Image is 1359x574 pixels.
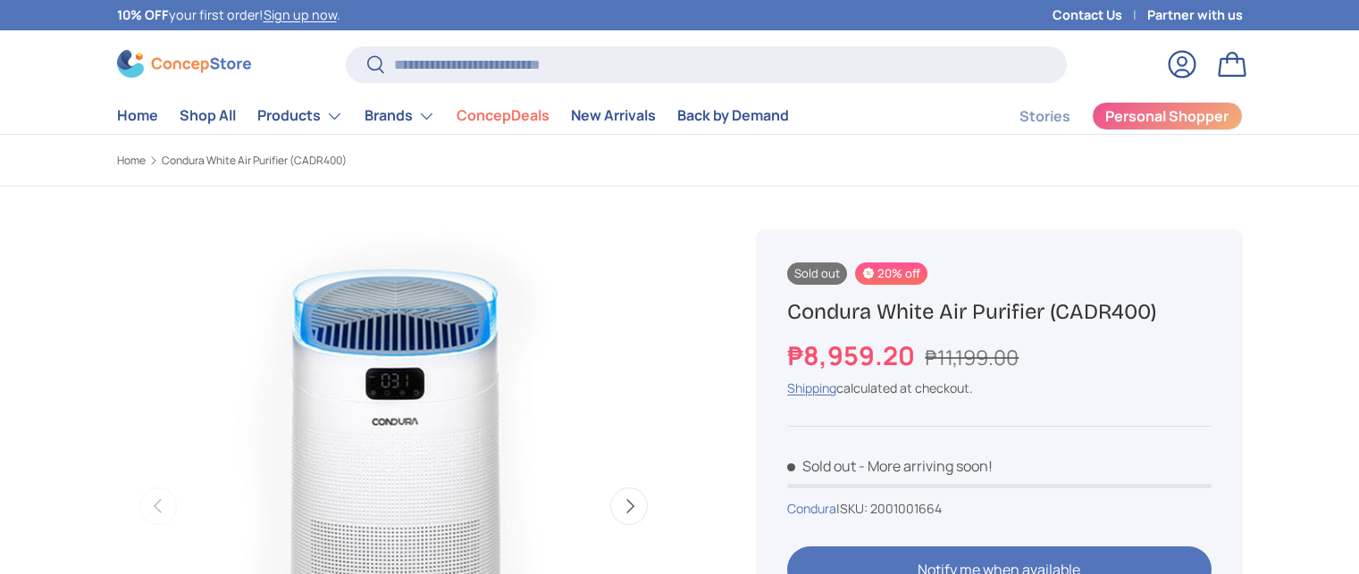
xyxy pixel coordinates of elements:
a: Personal Shopper [1092,102,1243,130]
nav: Breadcrumbs [117,153,714,169]
a: Brands [365,98,435,134]
img: ConcepStore [117,50,251,78]
span: 2001001664 [870,500,942,517]
summary: Brands [354,98,446,134]
a: Condura [787,500,836,517]
span: Sold out [787,456,856,476]
a: Stories [1019,99,1070,134]
strong: ₱8,959.20 [787,337,919,373]
a: Condura White Air Purifier (CADR400) [162,155,347,166]
a: Back by Demand [677,98,789,133]
a: Sign up now [264,6,337,23]
nav: Primary [117,98,789,134]
a: Partner with us [1147,5,1243,25]
p: your first order! . [117,5,340,25]
span: SKU: [840,500,868,517]
p: - More arriving soon! [859,456,993,476]
s: ₱11,199.00 [925,343,1019,371]
span: | [836,500,942,517]
div: calculated at checkout. [787,379,1211,397]
strong: 10% OFF [117,6,169,23]
a: Home [117,98,158,133]
a: Contact Us [1053,5,1147,25]
span: Personal Shopper [1105,109,1229,123]
span: Sold out [787,262,847,285]
nav: Secondary [977,98,1243,134]
h1: Condura White Air Purifier (CADR400) [787,298,1211,326]
a: Products [257,98,343,134]
summary: Products [247,98,354,134]
span: 20% off [855,262,927,285]
a: New Arrivals [571,98,656,133]
a: Shop All [180,98,236,133]
a: Shipping [787,379,836,396]
a: Home [117,155,146,166]
a: ConcepDeals [457,98,549,133]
